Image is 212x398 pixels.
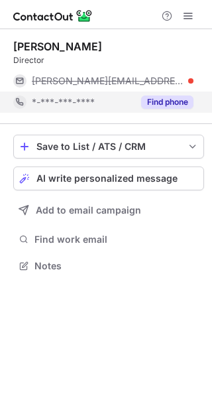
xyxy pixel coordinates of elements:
span: Find work email [34,233,199,245]
span: AI write personalized message [36,173,178,184]
button: Reveal Button [141,96,193,109]
span: Add to email campaign [36,205,141,216]
button: AI write personalized message [13,166,204,190]
button: Notes [13,257,204,275]
div: Save to List / ATS / CRM [36,141,181,152]
span: [PERSON_NAME][EMAIL_ADDRESS][DOMAIN_NAME] [32,75,184,87]
div: Director [13,54,204,66]
span: Notes [34,260,199,272]
button: Add to email campaign [13,198,204,222]
div: [PERSON_NAME] [13,40,102,53]
img: ContactOut v5.3.10 [13,8,93,24]
button: save-profile-one-click [13,135,204,159]
button: Find work email [13,230,204,249]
